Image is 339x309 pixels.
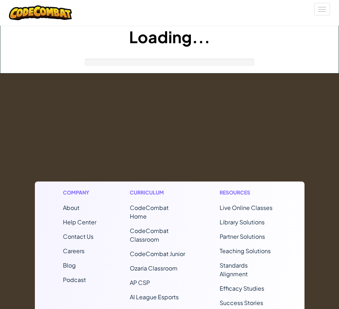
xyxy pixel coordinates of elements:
[130,189,187,196] h1: Curriculum
[63,218,96,226] a: Help Center
[220,261,248,278] a: Standards Alignment
[0,26,339,48] h1: Loading...
[130,204,169,220] span: CodeCombat Home
[220,204,272,211] a: Live Online Classes
[63,261,76,269] a: Blog
[63,276,86,283] a: Podcast
[130,279,150,286] a: AP CSP
[130,227,169,243] a: CodeCombat Classroom
[130,293,179,301] a: AI League Esports
[220,285,264,292] a: Efficacy Studies
[220,233,265,240] a: Partner Solutions
[63,247,84,255] a: Careers
[63,189,96,196] h1: Company
[63,233,93,240] span: Contact Us
[220,299,263,306] a: Success Stories
[63,204,79,211] a: About
[220,247,271,255] a: Teaching Solutions
[220,218,265,226] a: Library Solutions
[130,264,178,272] a: Ozaria Classroom
[220,189,276,196] h1: Resources
[130,250,185,257] a: CodeCombat Junior
[9,5,72,20] img: CodeCombat logo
